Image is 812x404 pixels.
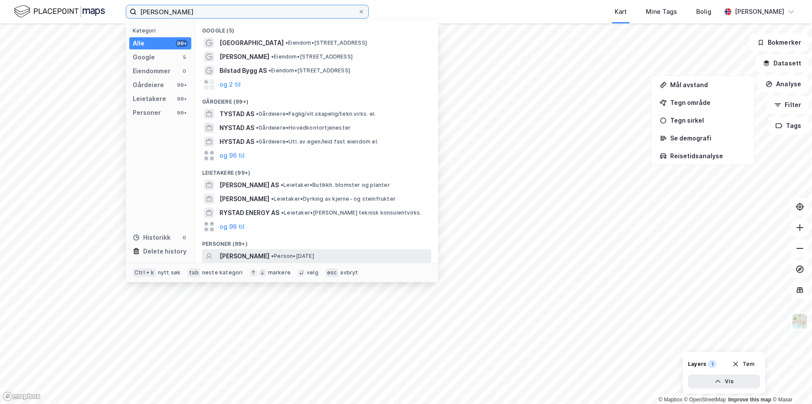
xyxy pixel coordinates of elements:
[176,95,188,102] div: 99+
[670,81,746,88] div: Mål avstand
[133,108,161,118] div: Personer
[271,53,274,60] span: •
[143,246,187,257] div: Delete history
[756,55,809,72] button: Datasett
[271,195,274,202] span: •
[133,52,155,62] div: Google
[256,124,259,131] span: •
[271,253,314,260] span: Person • [DATE]
[285,39,367,46] span: Eiendom • [STREET_ADDRESS]
[158,269,181,276] div: nytt søk
[219,123,254,133] span: NYSTAD AS
[219,137,254,147] span: HYSTAD AS
[176,40,188,47] div: 99+
[750,34,809,51] button: Bokmerker
[219,208,279,218] span: RYSTAD ENERGY AS
[256,124,350,131] span: Gårdeiere • Hovedkontortjenester
[268,269,291,276] div: markere
[14,4,105,19] img: logo.f888ab2527a4732fd821a326f86c7f29.svg
[195,20,438,36] div: Google (5)
[133,80,164,90] div: Gårdeiere
[696,7,711,17] div: Bolig
[670,134,746,142] div: Se demografi
[195,91,438,107] div: Gårdeiere (99+)
[256,138,259,145] span: •
[195,234,438,249] div: Personer (99+)
[615,7,627,17] div: Kart
[281,209,422,216] span: Leietaker • [PERSON_NAME] teknisk konsulentvirks.
[271,53,353,60] span: Eiendom • [STREET_ADDRESS]
[195,163,438,178] div: Leietakere (99+)
[219,52,269,62] span: [PERSON_NAME]
[646,7,677,17] div: Mine Tags
[219,150,245,161] button: og 96 til
[271,195,396,202] span: Leietaker • Dyrking av kjerne- og steinfrukter
[176,109,188,116] div: 99+
[256,111,376,117] span: Gårdeiere • Faglig/vit.skapelig/tekn.virks. el.
[728,397,771,403] a: Improve this map
[688,375,760,388] button: Vis
[758,75,809,93] button: Analyse
[768,117,809,134] button: Tags
[325,268,339,277] div: esc
[133,38,144,49] div: Alle
[285,39,288,46] span: •
[767,96,809,114] button: Filter
[181,54,188,61] div: 5
[792,313,808,329] img: Z
[176,81,188,88] div: 99+
[133,268,156,277] div: Ctrl + k
[769,362,812,404] div: Kontrollprogram for chat
[219,79,241,90] button: og 2 til
[268,67,350,74] span: Eiendom • [STREET_ADDRESS]
[658,397,682,403] a: Mapbox
[688,361,706,368] div: Layers
[137,5,358,18] input: Søk på adresse, matrikkel, gårdeiere, leietakere eller personer
[133,66,170,76] div: Eiendommer
[268,67,271,74] span: •
[219,65,267,76] span: Bilstad Bygg AS
[281,182,283,188] span: •
[202,269,243,276] div: neste kategori
[219,180,279,190] span: [PERSON_NAME] AS
[219,38,284,48] span: [GEOGRAPHIC_DATA]
[727,357,760,371] button: Tøm
[708,360,717,368] div: 1
[181,234,188,241] div: 0
[271,253,274,259] span: •
[684,397,726,403] a: OpenStreetMap
[181,68,188,75] div: 0
[219,109,254,119] span: TYSTAD AS
[133,27,191,34] div: Kategori
[3,391,41,401] a: Mapbox homepage
[133,232,170,243] div: Historikk
[670,99,746,106] div: Tegn område
[219,222,245,232] button: og 96 til
[187,268,200,277] div: tab
[133,94,166,104] div: Leietakere
[307,269,318,276] div: velg
[256,111,259,117] span: •
[735,7,784,17] div: [PERSON_NAME]
[219,251,269,261] span: [PERSON_NAME]
[670,117,746,124] div: Tegn sirkel
[670,152,746,160] div: Reisetidsanalyse
[219,194,269,204] span: [PERSON_NAME]
[256,138,378,145] span: Gårdeiere • Utl. av egen/leid fast eiendom el.
[281,209,284,216] span: •
[340,269,358,276] div: avbryt
[281,182,390,189] span: Leietaker • Butikkh. blomster og planter
[769,362,812,404] iframe: Chat Widget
